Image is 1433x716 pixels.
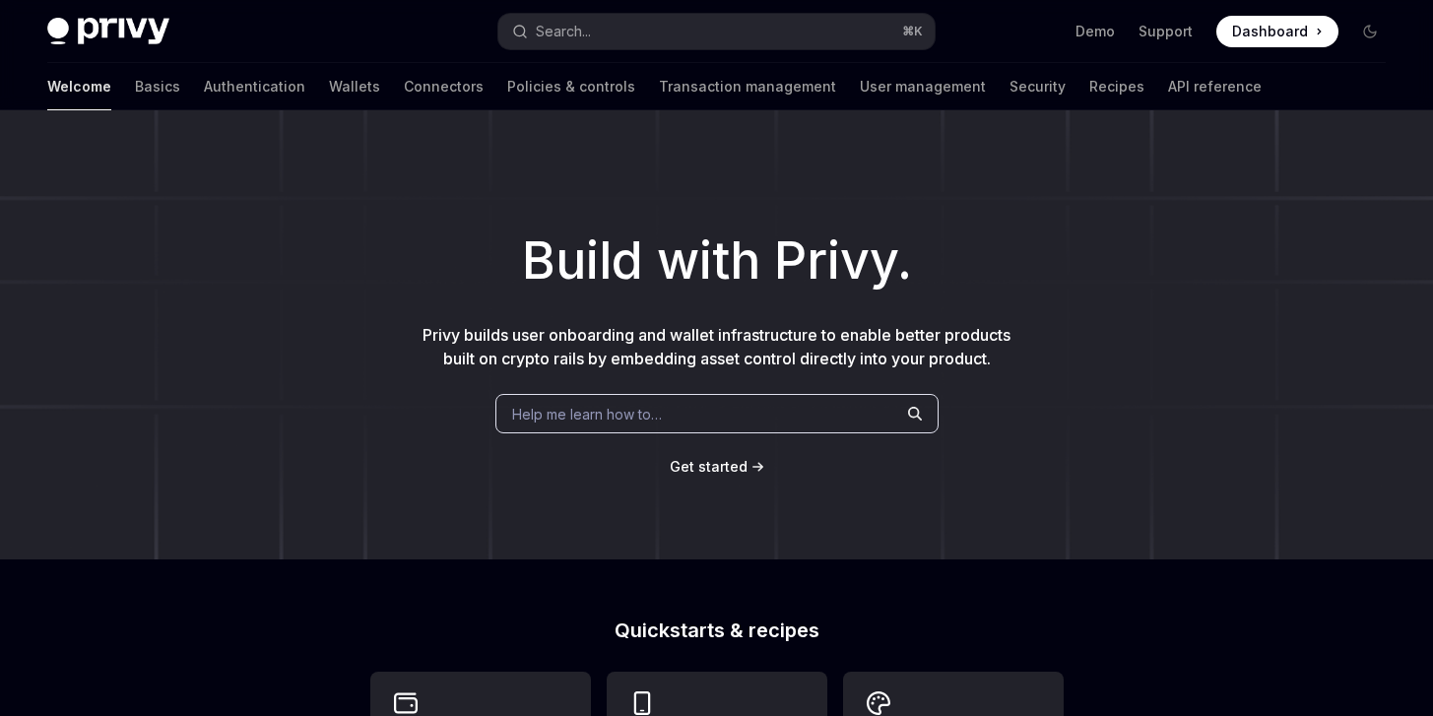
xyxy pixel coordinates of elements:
a: Authentication [204,63,305,110]
span: Privy builds user onboarding and wallet infrastructure to enable better products built on crypto ... [423,325,1010,368]
a: Welcome [47,63,111,110]
span: Get started [670,458,748,475]
button: Toggle dark mode [1354,16,1386,47]
a: API reference [1168,63,1262,110]
a: Basics [135,63,180,110]
a: Transaction management [659,63,836,110]
div: Search... [536,20,591,43]
a: Wallets [329,63,380,110]
a: User management [860,63,986,110]
h2: Quickstarts & recipes [370,620,1064,640]
a: Connectors [404,63,484,110]
a: Get started [670,457,748,477]
span: Help me learn how to… [512,404,662,424]
a: Dashboard [1216,16,1338,47]
span: Dashboard [1232,22,1308,41]
a: Support [1139,22,1193,41]
img: dark logo [47,18,169,45]
a: Policies & controls [507,63,635,110]
a: Demo [1075,22,1115,41]
button: Open search [498,14,934,49]
span: ⌘ K [902,24,923,39]
a: Security [1010,63,1066,110]
h1: Build with Privy. [32,223,1401,299]
a: Recipes [1089,63,1144,110]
